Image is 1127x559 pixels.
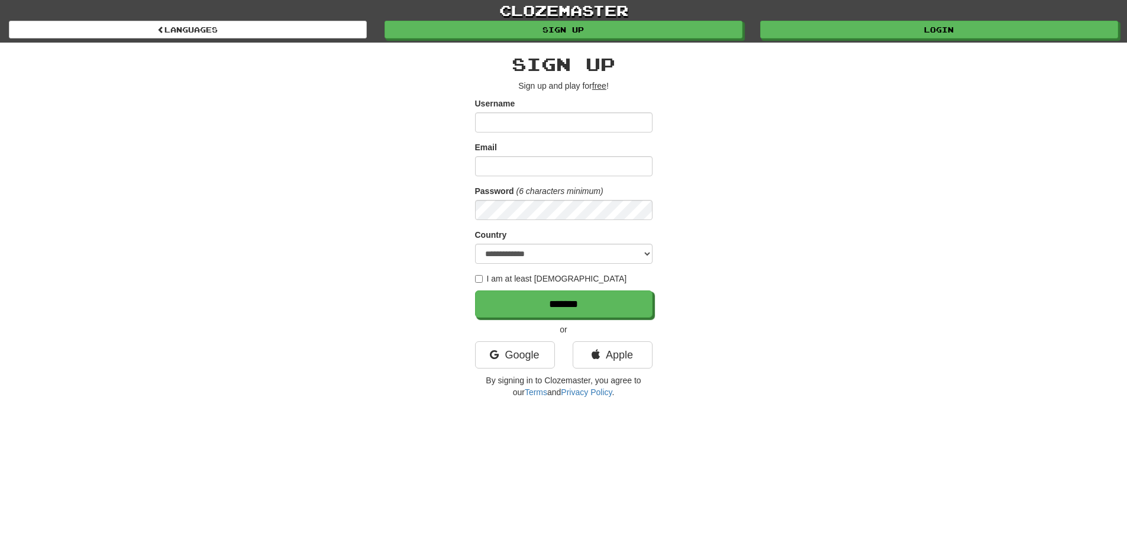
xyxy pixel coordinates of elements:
label: Password [475,185,514,197]
label: I am at least [DEMOGRAPHIC_DATA] [475,273,627,285]
a: Privacy Policy [561,387,612,397]
label: Email [475,141,497,153]
a: Login [760,21,1118,38]
a: Google [475,341,555,369]
em: (6 characters minimum) [516,186,603,196]
a: Terms [525,387,547,397]
h2: Sign up [475,54,653,74]
p: By signing in to Clozemaster, you agree to our and . [475,374,653,398]
p: or [475,324,653,335]
p: Sign up and play for ! [475,80,653,92]
u: free [592,81,606,91]
label: Username [475,98,515,109]
input: I am at least [DEMOGRAPHIC_DATA] [475,275,483,283]
label: Country [475,229,507,241]
a: Languages [9,21,367,38]
a: Apple [573,341,653,369]
a: Sign up [385,21,742,38]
